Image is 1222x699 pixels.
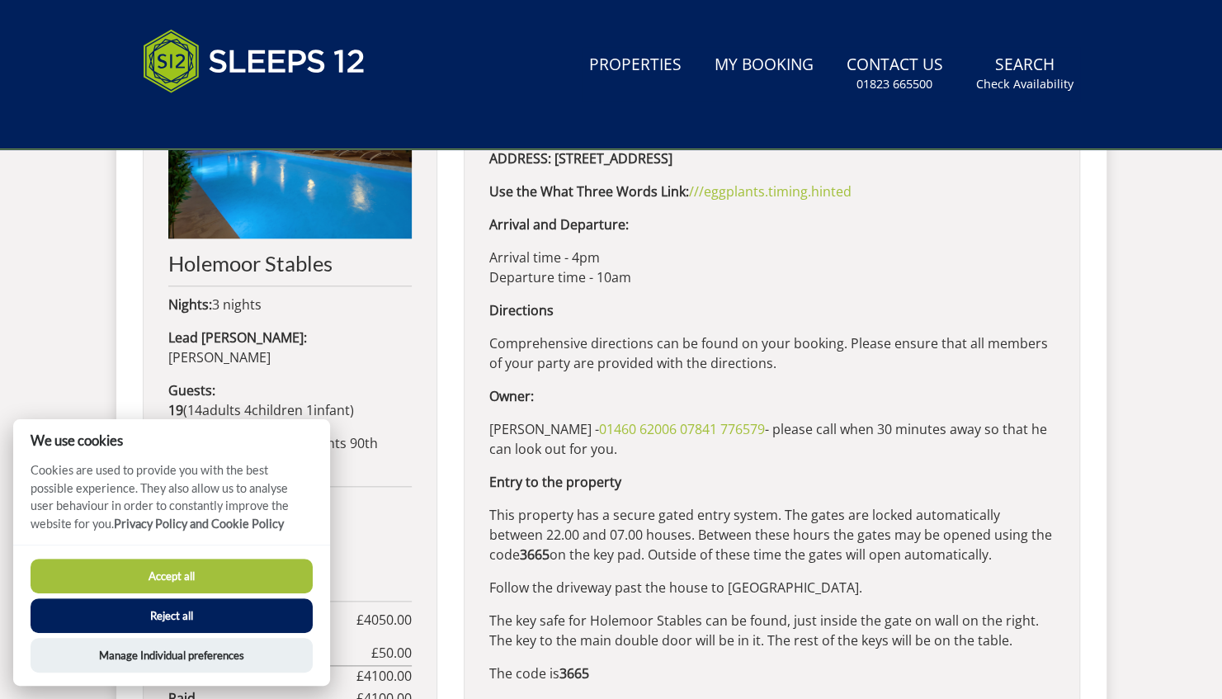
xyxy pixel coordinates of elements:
[680,420,765,438] a: 07841 776579
[168,401,354,419] span: ( )
[970,47,1080,101] a: SearchCheck Availability
[241,401,303,419] span: child
[168,295,412,314] p: 3 nights
[708,47,820,84] a: My Booking
[489,387,534,405] strong: Owner:
[856,76,932,92] small: 01823 665500
[168,401,183,419] strong: 19
[689,182,852,201] a: ///eggplants.timing.hinted
[356,666,412,686] span: £
[114,517,284,531] a: Privacy Policy and Cookie Policy
[489,578,1055,597] p: Follow the driveway past the house to [GEOGRAPHIC_DATA].
[489,473,621,491] strong: Entry to the property
[489,664,1055,683] p: The code is
[840,47,950,101] a: Contact Us01823 665500
[168,348,271,366] span: [PERSON_NAME]
[371,643,412,663] span: £
[489,248,1055,287] p: Arrival time - 4pm Departure time - 10am
[489,215,629,234] strong: Arrival and Departure:
[31,598,313,633] button: Reject all
[976,76,1073,92] small: Check Availability
[489,149,672,168] strong: ADDRESS: [STREET_ADDRESS]
[489,611,1055,650] p: The key safe for Holemoor Stables can be found, just inside the gate on wall on the right. The ke...
[143,20,366,102] img: Sleeps 12
[13,461,330,545] p: Cookies are used to provide you with the best possible experience. They also allow us to analyse ...
[306,401,314,419] span: 1
[489,182,689,201] strong: Use the What Three Words Link:
[234,401,241,419] span: s
[13,432,330,448] h2: We use cookies
[134,112,308,126] iframe: Customer reviews powered by Trustpilot
[489,505,1055,564] p: This property has a secure gated entry system. The gates are locked automatically between 22.00 a...
[187,401,241,419] span: adult
[31,559,313,593] button: Accept all
[364,611,412,629] span: 4050.00
[599,420,677,438] a: 01460 62006
[31,638,313,673] button: Manage Individual preferences
[281,401,303,419] span: ren
[583,47,688,84] a: Properties
[364,667,412,685] span: 4100.00
[168,82,412,275] a: Holemoor Stables
[187,401,202,419] span: 14
[489,301,554,319] strong: Directions
[520,546,550,564] strong: 3665
[489,333,1055,373] p: Comprehensive directions can be found on your booking. Please ensure that all members of your par...
[168,252,412,275] h2: Holemoor Stables
[244,401,252,419] span: 4
[168,381,215,399] strong: Guests:
[168,295,212,314] strong: Nights:
[168,82,412,239] img: An image of 'Holemoor Stables'
[303,401,350,419] span: infant
[559,664,589,682] strong: 3665
[168,328,307,347] strong: Lead [PERSON_NAME]:
[356,610,412,630] span: £
[489,419,1055,459] p: [PERSON_NAME] - - please call when 30 minutes away so that he can look out for you.
[379,644,412,662] span: 50.00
